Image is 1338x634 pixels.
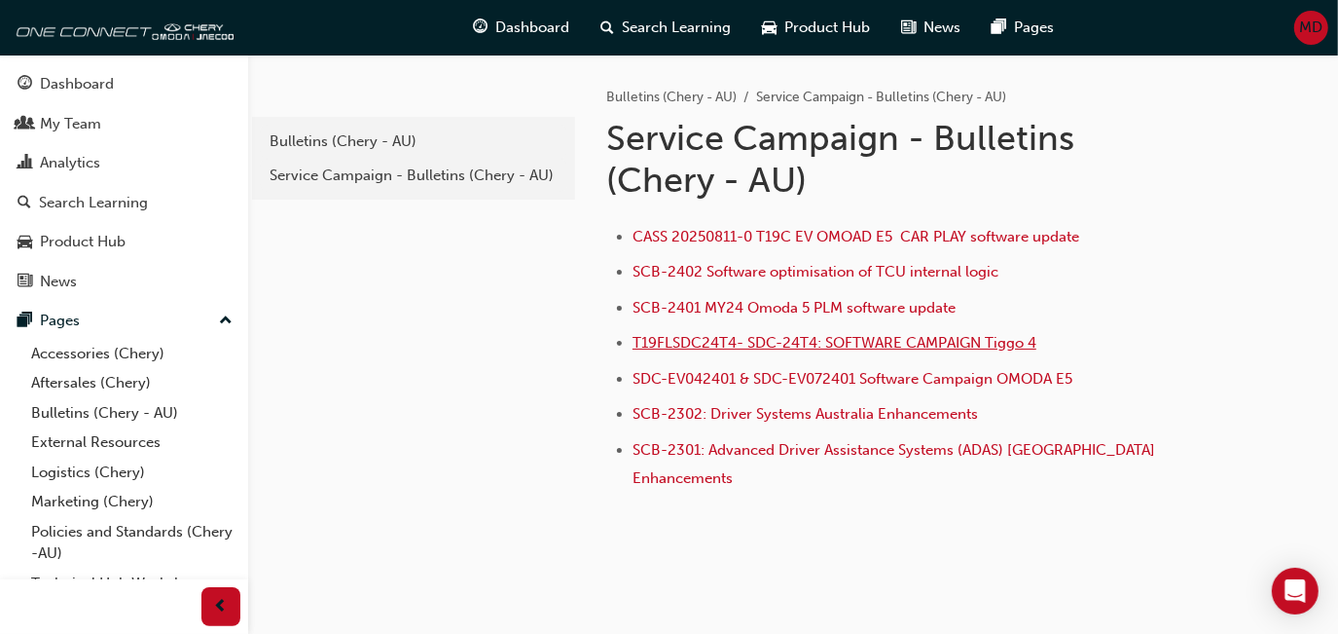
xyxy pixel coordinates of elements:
a: SCB-2301: Advanced Driver Assistance Systems (ADAS) [GEOGRAPHIC_DATA] Enhancements [633,441,1159,487]
button: Pages [8,303,240,339]
div: News [40,271,77,293]
a: SCB-2302: Driver Systems Australia Enhancements [633,405,978,423]
a: guage-iconDashboard [458,8,586,48]
a: car-iconProduct Hub [747,8,886,48]
a: My Team [8,106,240,142]
span: car-icon [18,234,32,251]
a: news-iconNews [886,8,977,48]
span: search-icon [18,195,31,212]
span: people-icon [18,116,32,133]
span: search-icon [601,16,615,40]
span: Dashboard [496,17,570,39]
a: Aftersales (Chery) [23,368,240,398]
a: Product Hub [8,224,240,260]
span: chart-icon [18,155,32,172]
a: CASS 20250811-0 T19C EV OMOAD E5 CAR PLAY software update [633,228,1079,245]
div: Service Campaign - Bulletins (Chery - AU) [270,165,558,187]
div: Pages [40,310,80,332]
img: oneconnect [10,8,234,47]
h1: Service Campaign - Bulletins (Chery - AU) [606,117,1190,202]
span: Product Hub [785,17,871,39]
span: Pages [1015,17,1055,39]
button: DashboardMy TeamAnalyticsSearch LearningProduct HubNews [8,62,240,303]
span: news-icon [18,274,32,291]
a: search-iconSearch Learning [586,8,747,48]
span: up-icon [219,309,233,334]
div: Analytics [40,152,100,174]
a: Technical Hub Workshop information [23,569,240,620]
span: MD [1300,17,1323,39]
span: guage-icon [18,76,32,93]
span: prev-icon [214,595,229,619]
span: guage-icon [474,16,488,40]
div: Search Learning [39,192,148,214]
button: MD [1294,11,1328,45]
a: Service Campaign - Bulletins (Chery - AU) [260,159,567,193]
span: pages-icon [993,16,1007,40]
a: Policies and Standards (Chery -AU) [23,517,240,569]
a: Bulletins (Chery - AU) [23,398,240,429]
span: car-icon [763,16,777,40]
div: Open Intercom Messenger [1272,568,1319,615]
a: Search Learning [8,185,240,221]
a: Bulletins (Chery - AU) [606,89,737,105]
a: SDC-EV042401 & SDC-EV072401 Software Campaign OMODA E5 [633,370,1072,388]
li: Service Campaign - Bulletins (Chery - AU) [756,87,1006,109]
a: Logistics (Chery) [23,458,240,488]
a: Bulletins (Chery - AU) [260,125,567,159]
span: pages-icon [18,313,32,330]
a: T19FLSDC24T4- SDC-24T4: SOFTWARE CAMPAIGN Tiggo 4 [633,334,1036,352]
div: Product Hub [40,231,126,253]
a: Analytics [8,145,240,181]
span: Search Learning [623,17,732,39]
a: Marketing (Chery) [23,487,240,517]
div: Dashboard [40,73,114,95]
a: pages-iconPages [977,8,1070,48]
div: My Team [40,113,101,135]
a: Accessories (Chery) [23,339,240,369]
span: news-icon [902,16,917,40]
div: Bulletins (Chery - AU) [270,131,558,153]
span: News [924,17,961,39]
a: SCB-2402 Software optimisation of TCU internal logic [633,263,998,280]
a: SCB-2401 MY24 Omoda 5 PLM software update [633,299,956,317]
a: Dashboard [8,66,240,102]
a: External Resources [23,428,240,458]
a: News [8,264,240,300]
